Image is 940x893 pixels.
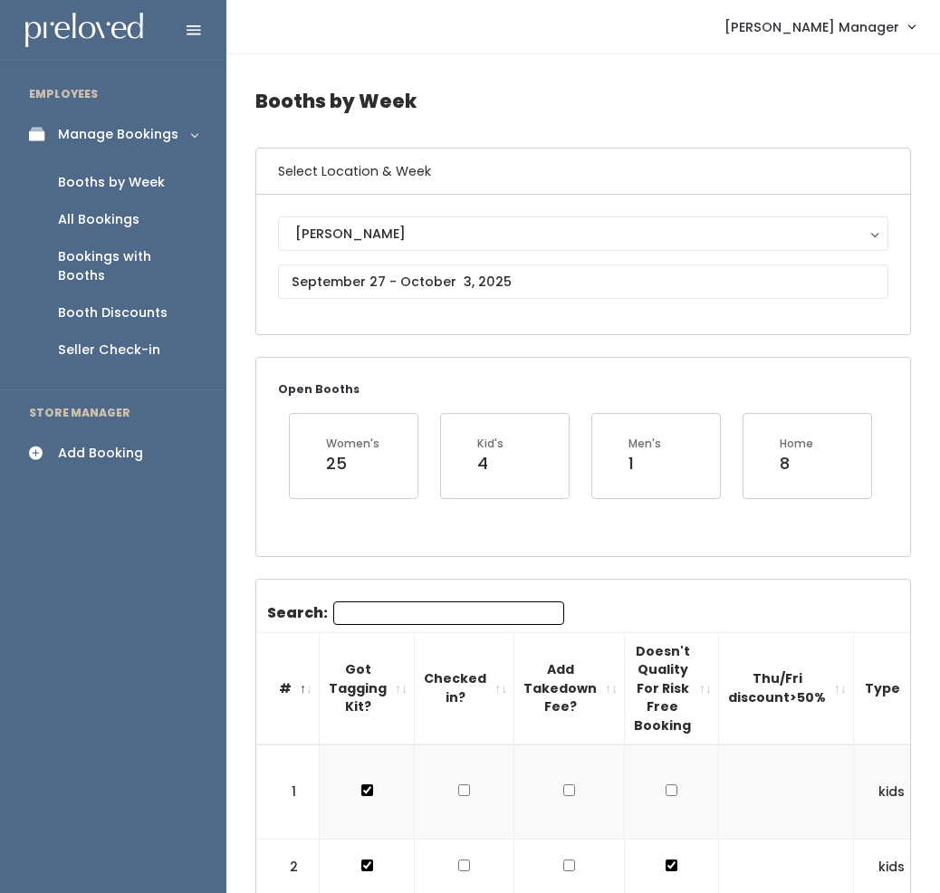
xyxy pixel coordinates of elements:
[58,173,165,192] div: Booths by Week
[780,436,813,452] div: Home
[255,76,911,126] h4: Booths by Week
[514,632,625,744] th: Add Takedown Fee?: activate to sort column ascending
[854,744,929,839] td: kids
[256,744,320,839] td: 1
[256,632,320,744] th: #: activate to sort column descending
[58,210,139,229] div: All Bookings
[326,452,379,475] div: 25
[628,452,661,475] div: 1
[267,601,564,625] label: Search:
[58,247,197,285] div: Bookings with Booths
[58,444,143,463] div: Add Booking
[320,632,415,744] th: Got Tagging Kit?: activate to sort column ascending
[25,13,143,48] img: preloved logo
[58,303,168,322] div: Booth Discounts
[477,452,504,475] div: 4
[58,125,178,144] div: Manage Bookings
[295,224,871,244] div: [PERSON_NAME]
[278,216,888,251] button: [PERSON_NAME]
[278,381,360,397] small: Open Booths
[326,436,379,452] div: Women's
[625,632,719,744] th: Doesn't Quality For Risk Free Booking : activate to sort column ascending
[415,632,514,744] th: Checked in?: activate to sort column ascending
[333,601,564,625] input: Search:
[628,436,661,452] div: Men's
[477,436,504,452] div: Kid's
[854,632,929,744] th: Type: activate to sort column ascending
[278,264,888,299] input: September 27 - October 3, 2025
[706,7,933,46] a: [PERSON_NAME] Manager
[58,341,160,360] div: Seller Check-in
[724,17,899,37] span: [PERSON_NAME] Manager
[780,452,813,475] div: 8
[719,632,854,744] th: Thu/Fri discount&gt;50%: activate to sort column ascending
[256,149,910,195] h6: Select Location & Week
